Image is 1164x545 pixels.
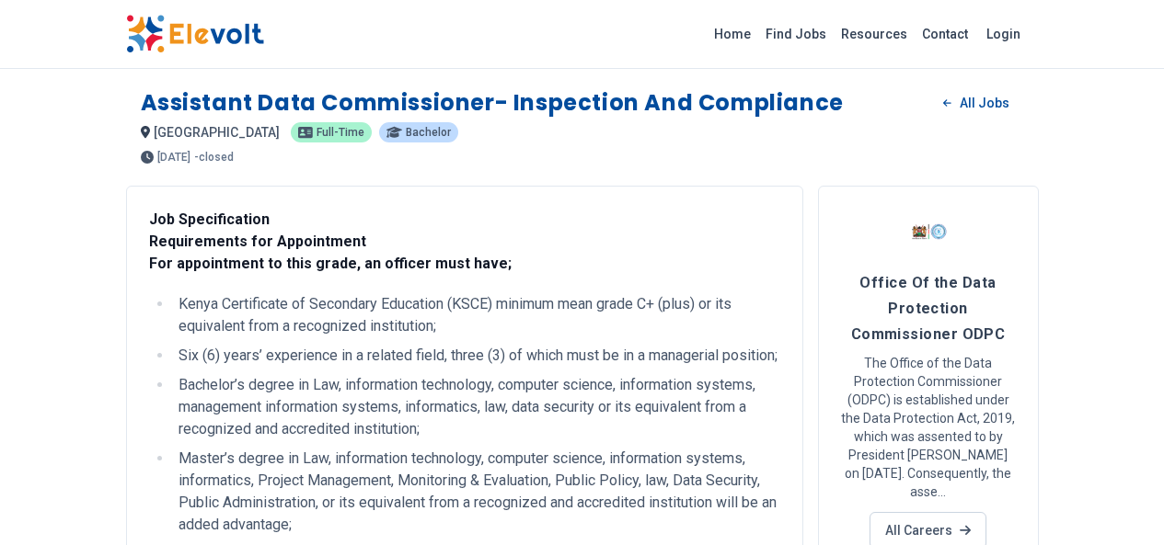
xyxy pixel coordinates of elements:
img: Office Of the Data Protection Commissioner ODPC [905,209,951,255]
p: The Office of the Data Protection Commissioner (ODPC) is established under the Data Protection Ac... [841,354,1016,501]
span: [GEOGRAPHIC_DATA] [154,125,280,140]
a: Contact [915,19,975,49]
strong: Job Specification Requirements for Appointment For appointment to this grade, an officer must have; [149,210,512,272]
span: [DATE] [157,152,190,163]
li: Six (6) years’ experience in a related field, three (3) of which must be in a managerial position; [173,345,780,367]
p: - closed [194,152,234,163]
span: bachelor [406,127,451,138]
span: full-time [317,127,364,138]
a: Login [975,16,1031,52]
h1: Assistant Data Commissioner- Inspection and Compliance [141,88,844,118]
a: Home [707,19,758,49]
li: Master’s degree in Law, information technology, computer science, information systems, informatic... [173,448,780,536]
a: Resources [834,19,915,49]
a: Find Jobs [758,19,834,49]
li: Kenya Certificate of Secondary Education (KSCE) minimum mean grade C+ (plus) or its equivalent fr... [173,293,780,337]
img: Elevolt [126,15,264,53]
span: Office Of the Data Protection Commissioner ODPC [851,274,1006,343]
li: Bachelor’s degree in Law, information technology, computer science, information systems, manageme... [173,374,780,440]
a: All Jobs [928,89,1023,117]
